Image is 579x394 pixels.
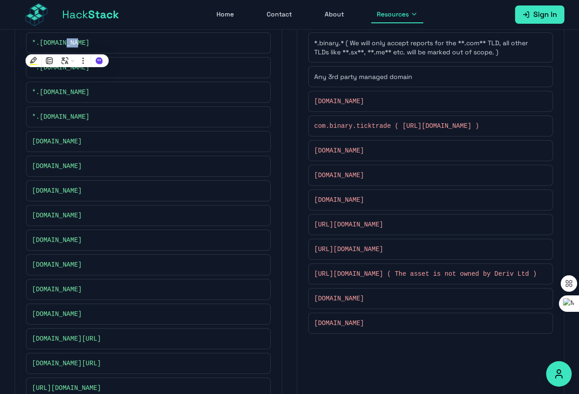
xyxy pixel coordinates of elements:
[32,162,82,171] span: [DOMAIN_NAME]
[533,9,557,20] span: Sign In
[88,7,119,21] span: Stack
[32,137,82,146] span: [DOMAIN_NAME]
[314,245,383,254] span: [URL][DOMAIN_NAME]
[314,38,538,57] span: *.binary.* ( We will only accept reports for the **.com** TLD, all other TLDs like **.sx**, **.me...
[314,319,364,328] span: [DOMAIN_NAME]
[32,285,82,294] span: [DOMAIN_NAME]
[314,121,479,131] span: com.binary.ticktrade ( [URL][DOMAIN_NAME] )
[32,63,89,72] span: *.[DOMAIN_NAME]
[32,236,82,245] span: [DOMAIN_NAME]
[32,383,101,393] span: [URL][DOMAIN_NAME]
[32,186,82,195] span: [DOMAIN_NAME]
[314,171,364,180] span: [DOMAIN_NAME]
[546,361,572,387] button: Accessibility Options
[377,10,409,19] span: Resources
[314,195,364,205] span: [DOMAIN_NAME]
[314,294,364,303] span: [DOMAIN_NAME]
[32,211,82,220] span: [DOMAIN_NAME]
[32,310,82,319] span: [DOMAIN_NAME]
[32,260,82,269] span: [DOMAIN_NAME]
[314,220,383,229] span: [URL][DOMAIN_NAME]
[32,112,89,121] span: *.[DOMAIN_NAME]
[314,72,412,81] span: Any 3rd party managed domain
[314,97,364,106] span: [DOMAIN_NAME]
[261,6,297,23] a: Contact
[319,6,349,23] a: About
[32,88,89,97] span: *.[DOMAIN_NAME]
[314,269,537,278] span: [URL][DOMAIN_NAME] ( The asset is not owned by Deriv Ltd )
[62,7,119,22] span: Hack
[32,359,101,368] span: [DOMAIN_NAME][URL]
[314,146,364,155] span: [DOMAIN_NAME]
[371,6,423,23] button: Resources
[32,334,101,343] span: [DOMAIN_NAME][URL]
[515,5,564,24] a: Sign In
[211,6,239,23] a: Home
[32,38,89,47] span: *.[DOMAIN_NAME]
